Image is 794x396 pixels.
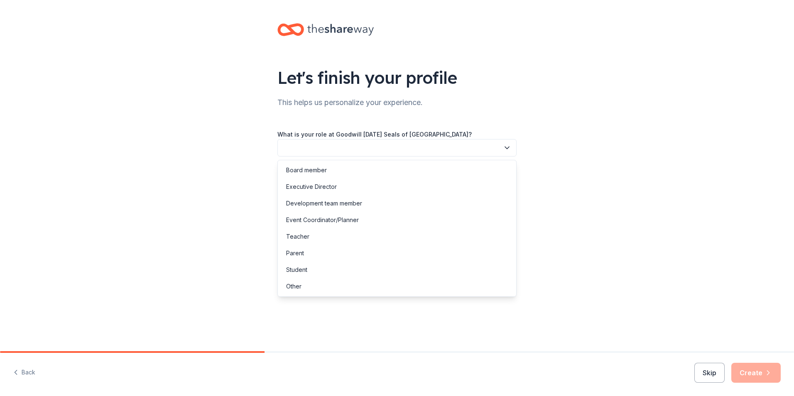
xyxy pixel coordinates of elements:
div: Teacher [286,232,309,242]
div: Student [286,265,307,275]
div: Executive Director [286,182,337,192]
div: Other [286,281,301,291]
div: Parent [286,248,304,258]
div: Event Coordinator/Planner [286,215,359,225]
div: Development team member [286,198,362,208]
div: Board member [286,165,327,175]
